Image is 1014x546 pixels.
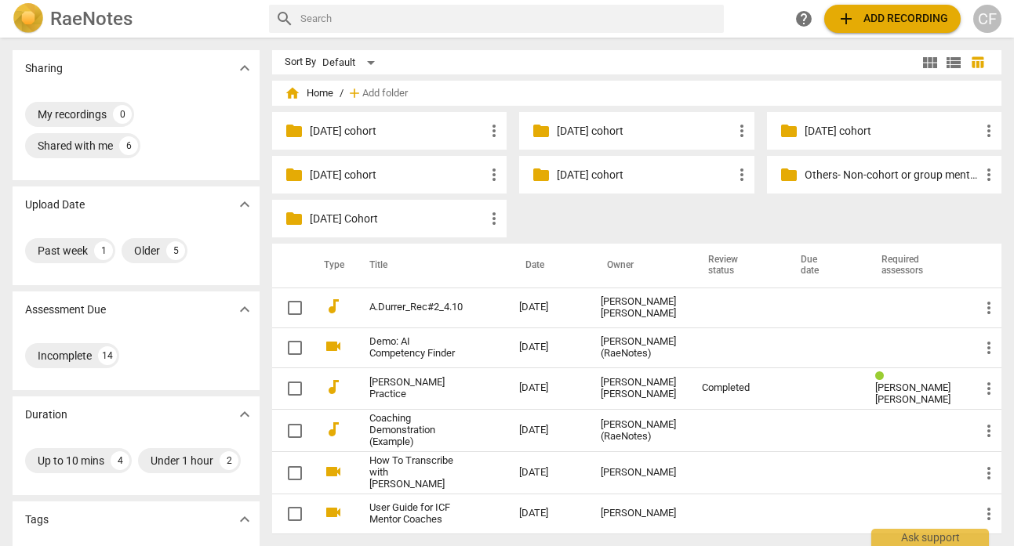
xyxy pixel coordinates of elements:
[507,452,588,494] td: [DATE]
[369,413,463,448] a: Coaching Demonstration (Example)
[38,348,92,363] div: Incomplete
[979,421,998,440] span: more_vert
[235,510,254,529] span: expand_more
[98,346,117,365] div: 14
[979,165,998,184] span: more_vert
[300,6,718,31] input: Search
[25,60,63,77] p: Sharing
[979,464,998,483] span: more_vert
[119,136,138,155] div: 6
[134,243,160,259] div: Older
[942,51,965,74] button: List view
[780,121,798,140] span: folder
[973,5,1001,33] div: CF
[837,9,856,28] span: add
[507,410,588,452] td: [DATE]
[485,121,503,140] span: more_vert
[601,508,676,519] div: [PERSON_NAME]
[285,56,316,68] div: Sort By
[166,241,185,260] div: 5
[347,85,362,101] span: add
[588,244,689,287] th: Owner
[369,336,463,360] a: Demo: AI Competency Finder
[507,287,588,327] td: [DATE]
[324,462,343,481] span: videocam
[311,244,351,287] th: Type
[780,165,798,184] span: folder
[235,300,254,319] span: expand_more
[369,302,463,313] a: A.Durrer_Rec#2_4.10
[601,419,676,443] div: [PERSON_NAME] (RaeNotes)
[601,336,676,360] div: [PERSON_NAME] (RaeNotes)
[507,494,588,533] td: [DATE]
[324,378,343,396] span: audiotrack
[235,405,254,424] span: expand_more
[324,420,343,439] span: audiotrack
[94,241,113,260] div: 1
[369,502,463,526] a: User Guide for ICF Mentor Coaches
[151,453,213,468] div: Under 1 hour
[970,55,985,70] span: table_chart
[25,197,85,213] p: Upload Date
[921,53,939,72] span: view_module
[979,379,998,398] span: more_vert
[863,244,967,287] th: Required assessors
[235,195,254,214] span: expand_more
[837,9,948,28] span: Add recording
[324,297,343,316] span: audiotrack
[285,209,303,228] span: folder
[25,407,67,423] p: Duration
[979,298,998,317] span: more_vert
[369,455,463,490] a: How To Transcribe with [PERSON_NAME]
[507,244,588,287] th: Date
[38,107,107,122] div: My recordings
[310,211,485,227] p: Sept 2023 Cohort
[25,512,49,528] p: Tags
[220,451,238,470] div: 2
[601,296,676,320] div: [PERSON_NAME] [PERSON_NAME]
[25,302,106,318] p: Assessment Due
[324,503,343,522] span: videocam
[805,123,979,139] p: Feb 2024 cohort
[732,121,751,140] span: more_vert
[233,403,256,426] button: Show more
[918,51,942,74] button: Tile view
[601,467,676,479] div: [PERSON_NAME]
[322,50,380,75] div: Default
[732,165,751,184] span: more_vert
[979,504,998,523] span: more_vert
[794,9,813,28] span: help
[557,167,732,183] p: March 2025 cohort
[601,377,676,400] div: [PERSON_NAME] [PERSON_NAME]
[233,298,256,321] button: Show more
[50,8,133,30] h2: RaeNotes
[310,167,485,183] p: February 2023 cohort
[507,367,588,410] td: [DATE]
[790,5,818,33] a: Help
[38,138,113,154] div: Shared with me
[233,508,256,531] button: Show more
[285,121,303,140] span: folder
[285,165,303,184] span: folder
[275,9,294,28] span: search
[340,88,343,99] span: /
[875,381,950,405] span: [PERSON_NAME] [PERSON_NAME]
[979,338,998,357] span: more_vert
[235,59,254,78] span: expand_more
[557,123,732,139] p: August 2024 cohort
[702,382,769,394] div: Completed
[485,165,503,184] span: more_vert
[782,244,863,287] th: Due date
[13,3,44,34] img: Logo
[532,121,551,140] span: folder
[507,327,588,367] td: [DATE]
[113,105,132,124] div: 0
[485,209,503,228] span: more_vert
[689,244,782,287] th: Review status
[233,56,256,80] button: Show more
[362,88,408,99] span: Add folder
[979,121,998,140] span: more_vert
[111,451,129,470] div: 4
[38,243,88,259] div: Past week
[369,377,463,400] a: [PERSON_NAME] Practice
